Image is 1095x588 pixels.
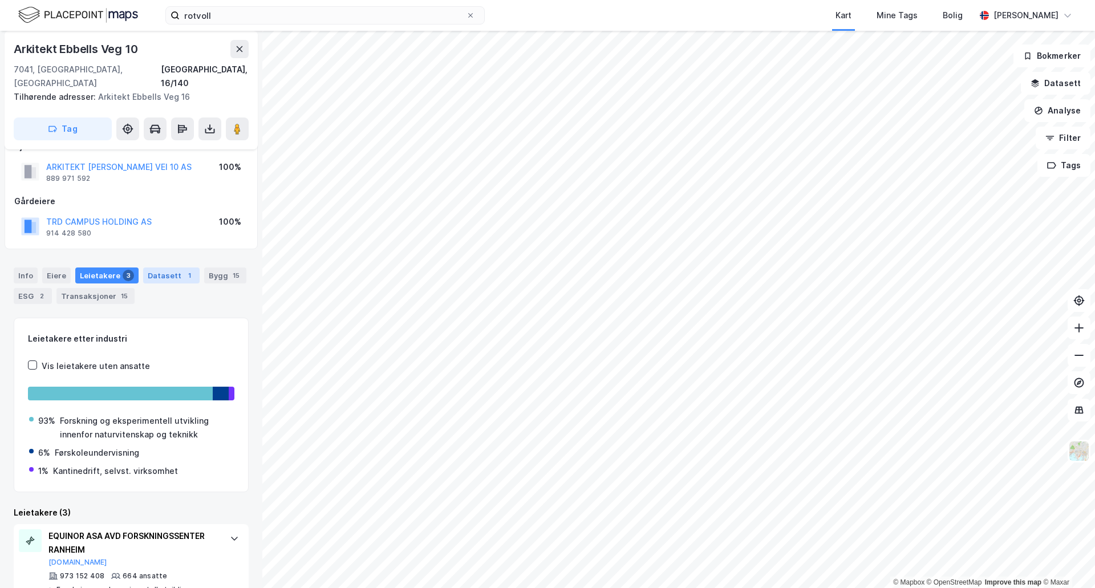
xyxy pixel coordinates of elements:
img: logo.f888ab2527a4732fd821a326f86c7f29.svg [18,5,138,25]
div: 1% [38,464,48,478]
div: Info [14,267,38,283]
div: Kart [836,9,851,22]
div: Arkitekt Ebbells Veg 10 [14,40,140,58]
button: Filter [1036,127,1090,149]
div: 6% [38,446,50,460]
div: 15 [119,290,130,302]
div: Kontrollprogram for chat [1038,533,1095,588]
div: 100% [219,215,241,229]
div: 973 152 408 [60,571,104,581]
div: 2 [36,290,47,302]
img: Z [1068,440,1090,462]
div: Førskoleundervisning [55,446,139,460]
div: 3 [123,270,134,281]
div: Bygg [204,267,246,283]
div: 15 [230,270,242,281]
div: [PERSON_NAME] [993,9,1058,22]
div: 914 428 580 [46,229,91,238]
button: Tag [14,117,112,140]
span: Tilhørende adresser: [14,92,98,102]
div: 100% [219,160,241,174]
div: Vis leietakere uten ansatte [42,359,150,373]
div: Leietakere (3) [14,506,249,520]
button: Tags [1037,154,1090,177]
div: Datasett [143,267,200,283]
div: Mine Tags [877,9,918,22]
input: Søk på adresse, matrikkel, gårdeiere, leietakere eller personer [180,7,466,24]
div: 1 [184,270,195,281]
div: Eiere [42,267,71,283]
iframe: Chat Widget [1038,533,1095,588]
button: Analyse [1024,99,1090,122]
div: ESG [14,288,52,304]
div: 93% [38,414,55,428]
a: Mapbox [893,578,924,586]
div: Arkitekt Ebbells Veg 16 [14,90,240,104]
div: EQUINOR ASA AVD FORSKNINGSSENTER RANHEIM [48,529,218,557]
div: Leietakere [75,267,139,283]
a: OpenStreetMap [927,578,982,586]
div: Transaksjoner [56,288,135,304]
div: 664 ansatte [123,571,167,581]
div: Bolig [943,9,963,22]
a: Improve this map [985,578,1041,586]
div: Leietakere etter industri [28,332,234,346]
button: [DOMAIN_NAME] [48,558,107,567]
div: 7041, [GEOGRAPHIC_DATA], [GEOGRAPHIC_DATA] [14,63,161,90]
button: Datasett [1021,72,1090,95]
div: 889 971 592 [46,174,90,183]
div: Gårdeiere [14,194,248,208]
button: Bokmerker [1013,44,1090,67]
div: Kantinedrift, selvst. virksomhet [53,464,178,478]
div: [GEOGRAPHIC_DATA], 16/140 [161,63,249,90]
div: Forskning og eksperimentell utvikling innenfor naturvitenskap og teknikk [60,414,233,441]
